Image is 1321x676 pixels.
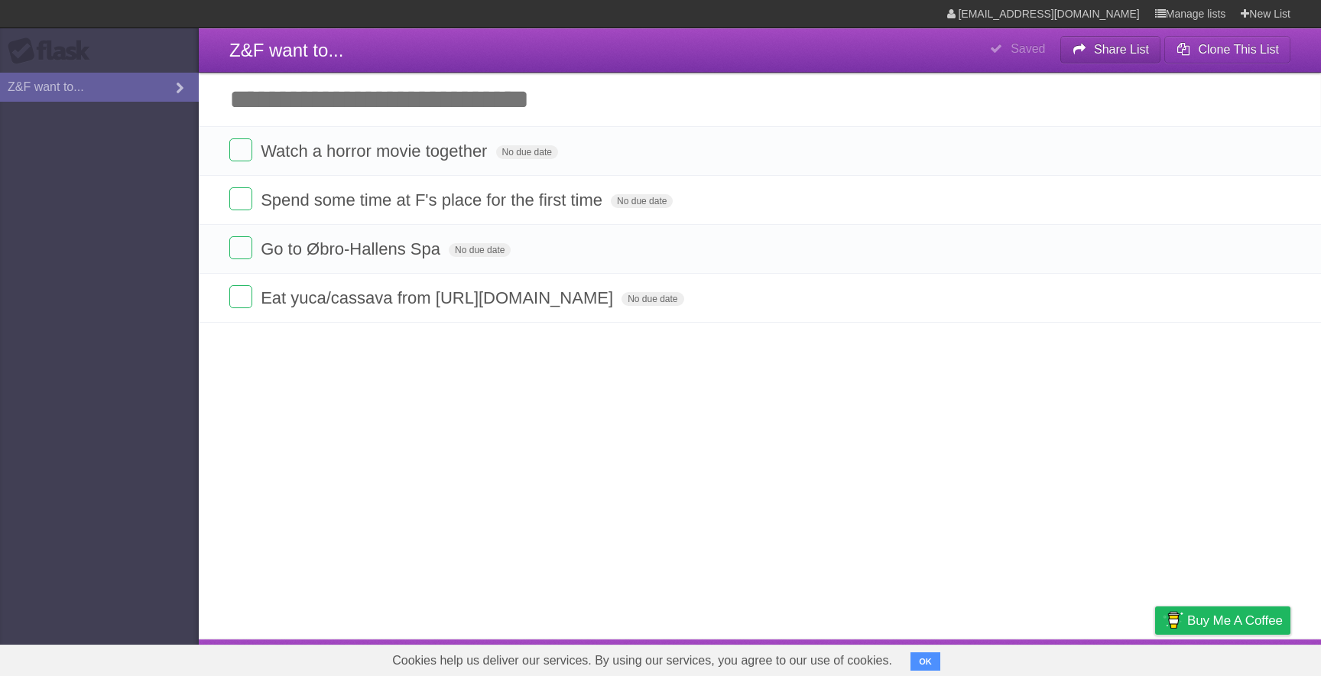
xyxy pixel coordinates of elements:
span: Eat yuca/cassava from [URL][DOMAIN_NAME] [261,288,617,307]
label: Done [229,236,252,259]
b: Saved [1011,42,1045,55]
span: Spend some time at F's place for the first time [261,190,606,210]
span: No due date [496,145,558,159]
a: Suggest a feature [1194,643,1290,672]
span: Watch a horror movie together [261,141,491,161]
a: About [952,643,984,672]
span: Go to Øbro-Hallens Spa [261,239,444,258]
button: OK [910,652,940,671]
span: No due date [449,243,511,257]
button: Share List [1060,36,1161,63]
a: Developers [1002,643,1064,672]
label: Done [229,138,252,161]
a: Terms [1083,643,1117,672]
label: Done [229,187,252,210]
label: Done [229,285,252,308]
span: Buy me a coffee [1187,607,1283,634]
a: Buy me a coffee [1155,606,1290,635]
button: Clone This List [1164,36,1290,63]
b: Share List [1094,43,1149,56]
span: No due date [622,292,683,306]
b: Clone This List [1198,43,1279,56]
span: Z&F want to... [229,40,343,60]
img: Buy me a coffee [1163,607,1183,633]
span: No due date [611,194,673,208]
div: Flask [8,37,99,65]
span: Cookies help us deliver our services. By using our services, you agree to our use of cookies. [377,645,907,676]
a: Privacy [1135,643,1175,672]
